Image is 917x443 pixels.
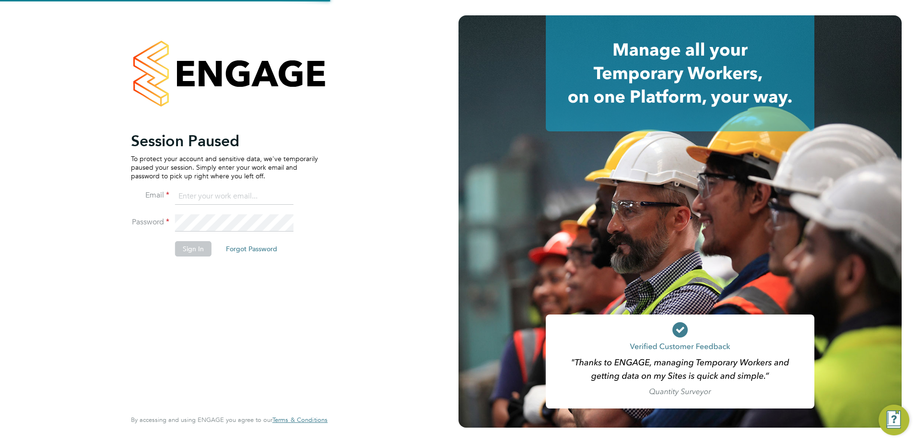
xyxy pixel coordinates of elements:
[879,405,909,435] button: Engage Resource Center
[131,190,169,200] label: Email
[272,416,328,424] a: Terms & Conditions
[218,241,285,256] button: Forgot Password
[175,241,212,256] button: Sign In
[131,154,318,181] p: To protect your account and sensitive data, we've temporarily paused your session. Simply enter y...
[131,131,318,151] h2: Session Paused
[131,416,328,424] span: By accessing and using ENGAGE you agree to our
[175,188,294,205] input: Enter your work email...
[131,217,169,227] label: Password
